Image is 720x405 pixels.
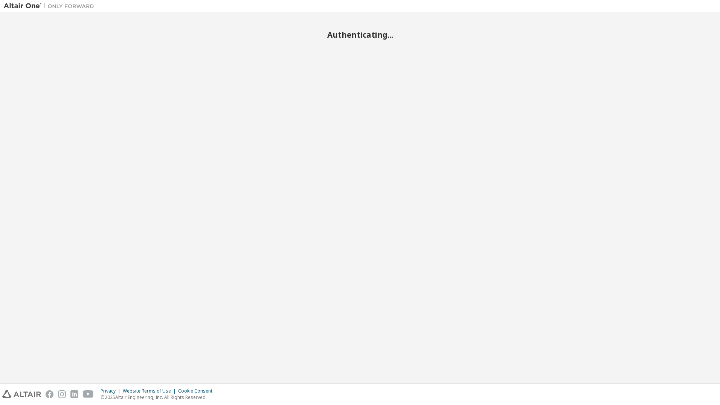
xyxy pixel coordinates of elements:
img: facebook.svg [46,390,53,398]
h2: Authenticating... [4,30,716,40]
div: Privacy [101,388,123,394]
img: youtube.svg [83,390,94,398]
img: Altair One [4,2,98,10]
div: Cookie Consent [178,388,217,394]
img: linkedin.svg [70,390,78,398]
p: © 2025 Altair Engineering, Inc. All Rights Reserved. [101,394,217,400]
div: Website Terms of Use [123,388,178,394]
img: instagram.svg [58,390,66,398]
img: altair_logo.svg [2,390,41,398]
